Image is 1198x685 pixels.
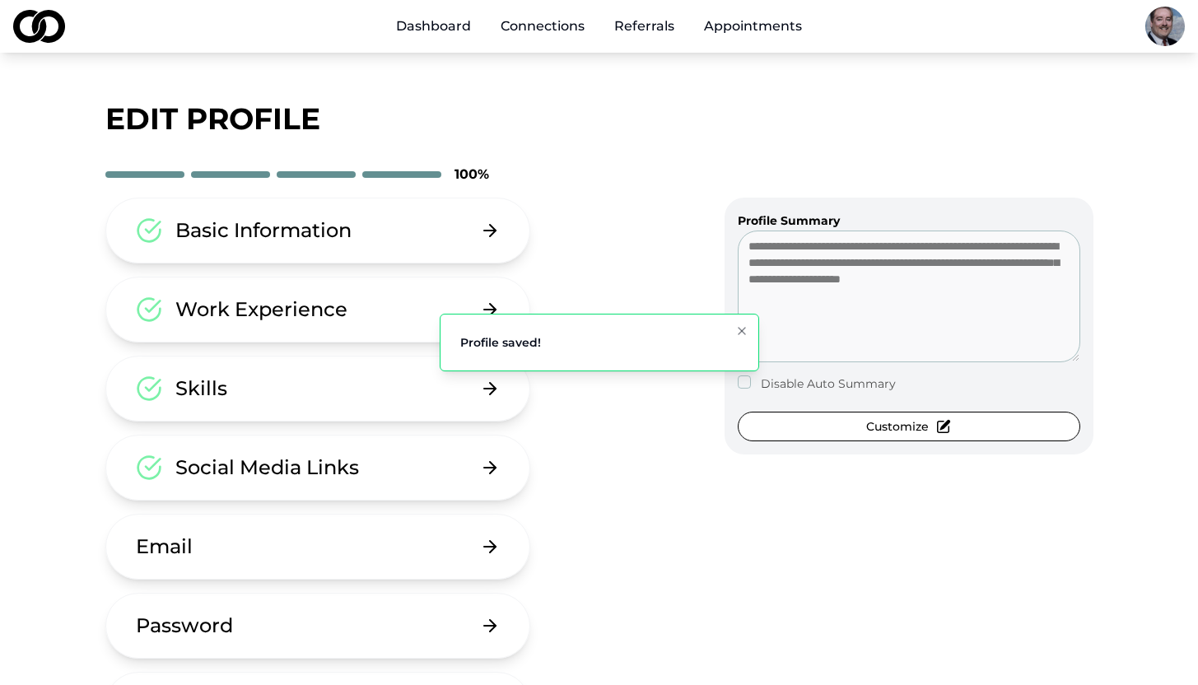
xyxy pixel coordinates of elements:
[13,10,65,43] img: logo
[105,277,531,342] button: Work Experience
[175,454,359,481] div: Social Media Links
[136,534,193,560] div: Email
[105,198,531,263] button: Basic Information
[105,514,531,580] button: Email
[691,10,815,43] a: Appointments
[738,213,840,228] label: Profile Summary
[105,435,531,501] button: Social Media Links
[105,593,531,659] button: Password
[761,375,896,392] label: Disable Auto Summary
[383,10,484,43] a: Dashboard
[454,165,489,184] div: 100 %
[175,217,352,244] div: Basic Information
[136,613,233,639] div: Password
[601,10,688,43] a: Referrals
[105,102,1093,135] div: edit profile
[460,334,541,351] div: Profile saved!
[105,356,531,422] button: Skills
[175,375,227,402] div: Skills
[1145,7,1185,46] img: 96ba5119-89f2-4365-82e5-b96b711a7174-MeGray2-profile_picture.png
[175,296,347,323] div: Work Experience
[487,10,598,43] a: Connections
[383,10,815,43] nav: Main
[738,412,1080,441] button: Customize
